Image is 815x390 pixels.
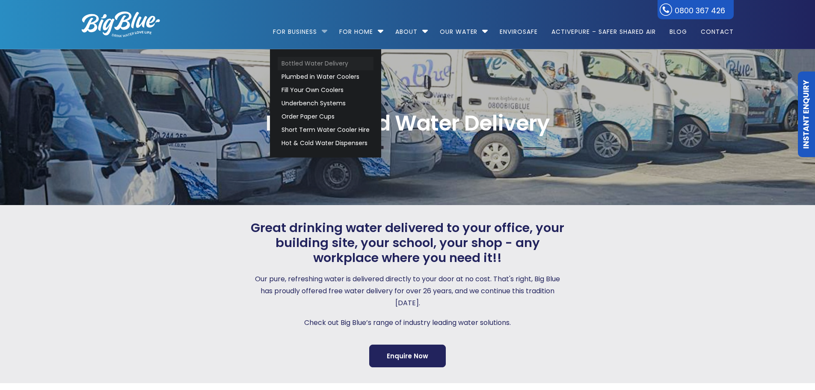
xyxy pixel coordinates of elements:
p: Our pure, refreshing water is delivered directly to your door at no cost. That's right, Big Blue ... [249,273,567,309]
a: Fill Your Own Coolers [278,83,373,97]
img: logo [82,12,160,37]
a: Short Term Water Cooler Hire [278,123,373,137]
p: Check out Big Blue’s range of industry leading water solutions. [249,317,567,329]
a: Underbench Systems [278,97,373,110]
span: Great drinking water delivered to your office, your building site, your school, your shop - any w... [249,220,567,265]
a: Enquire Now [369,345,446,367]
a: Hot & Cold Water Dispensers [278,137,373,150]
a: Bottled Water Delivery [278,57,373,70]
a: Plumbed in Water Coolers [278,70,373,83]
a: Order Paper Cups [278,110,373,123]
iframe: Chatbot [759,333,803,378]
a: Instant Enquiry [798,71,815,157]
span: Free Bottled Water Delivery [82,113,734,134]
